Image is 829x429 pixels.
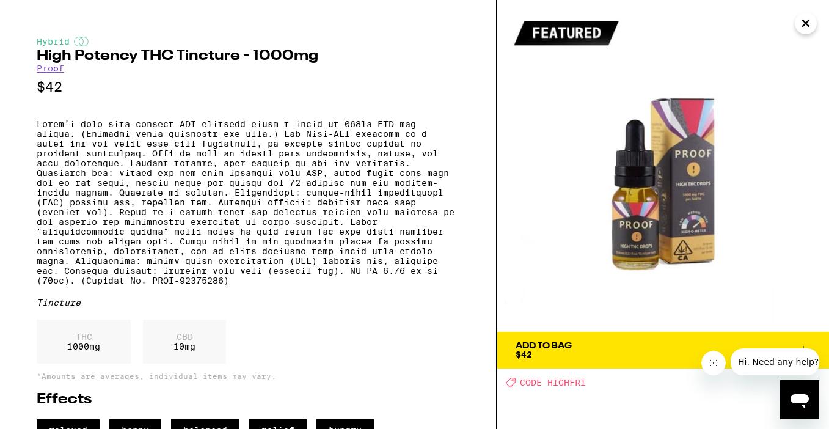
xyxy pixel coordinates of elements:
iframe: Button to launch messaging window [780,380,819,419]
button: Close [795,12,817,34]
p: Lorem’i dolo sita-consect ADI elitsedd eiusm t incid ut 068la ETD mag aliqua. (Enimadmi venia qui... [37,119,459,285]
iframe: Close message [701,351,726,375]
p: CBD [173,332,195,342]
div: Add To Bag [516,342,572,350]
span: $42 [516,350,532,359]
div: 1000 mg [37,320,131,364]
div: Tincture [37,298,459,307]
p: $42 [37,79,459,95]
a: Proof [37,64,64,73]
h2: Effects [37,392,459,407]
div: Hybrid [37,37,459,46]
span: CODE HIGHFRI [520,378,586,387]
iframe: Message from company [731,348,819,375]
div: 10 mg [143,320,226,364]
h2: High Potency THC Tincture - 1000mg [37,49,459,64]
p: *Amounts are averages, individual items may vary. [37,372,459,380]
button: Add To Bag$42 [497,332,829,369]
p: THC [67,332,100,342]
img: hybridColor.svg [74,37,89,46]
